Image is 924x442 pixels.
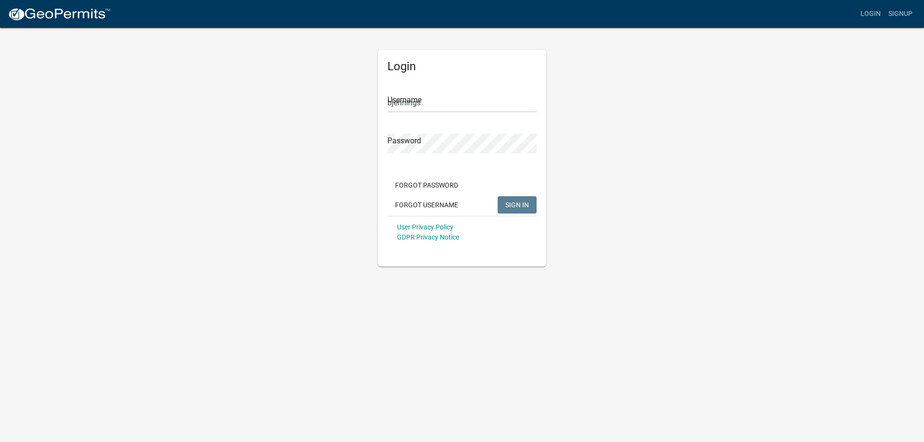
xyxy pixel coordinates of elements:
button: Forgot Password [387,177,466,194]
a: Login [857,5,885,23]
button: Forgot Username [387,196,466,214]
a: User Privacy Policy [397,223,453,231]
button: SIGN IN [498,196,537,214]
a: Signup [885,5,916,23]
h5: Login [387,60,537,74]
span: SIGN IN [505,201,529,208]
a: GDPR Privacy Notice [397,233,459,241]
